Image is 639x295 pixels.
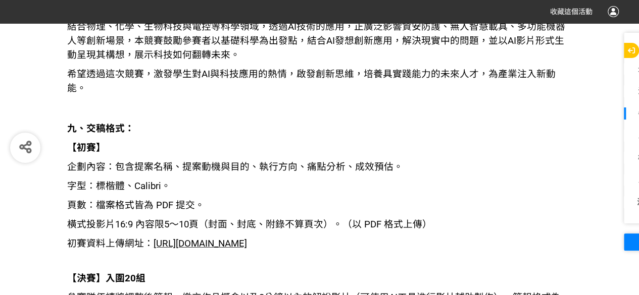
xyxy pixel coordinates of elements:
span: 企劃內容：包含提案名稱、提案動機與目的、執行方向、痛點分析、成效預估。 [67,161,403,172]
span: 收藏這個活動 [550,8,593,16]
span: [URL][DOMAIN_NAME] [154,238,247,249]
strong: 【決賽】入圍20組 [67,273,145,284]
span: 字型：標楷體、Calibri。 [67,181,171,192]
span: 頁數：檔案格式皆為 PDF 提交。 [67,200,205,211]
span: 橫式投影片16:9 內容限5～10頁（封面、封底、附錄不算頁次）。（以 PDF 格式上傳） [67,219,432,230]
span: 結合物理、化學、生物科技與電控等科學領域，透過AI技術的應用，正廣泛影響資安防護、無人智慧載具、多功能機器人等創新場景，本競賽鼓勵參賽者以基礎科學為出發點，結合AI發想創新應用，解決現實中的問題... [67,21,565,61]
span: 初賽資料上傳網址： [67,238,154,249]
strong: 【初賽】 [67,142,106,153]
strong: 九、交稿格式： [67,123,134,134]
span: 希望透過這次競賽，激發學生對AI與科技應用的熱情，啟發創新思維，培養具實踐能力的未來人才，為產業注入新動能。 [67,69,556,94]
a: [URL][DOMAIN_NAME] [154,240,247,248]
